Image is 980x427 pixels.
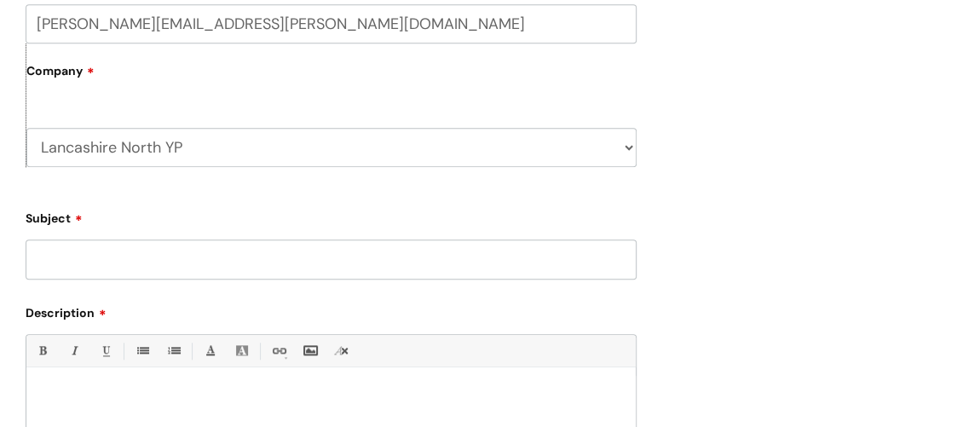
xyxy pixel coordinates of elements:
a: Insert Image... [299,340,320,361]
a: Italic (Ctrl-I) [63,340,84,361]
a: Link [268,340,289,361]
a: Underline(Ctrl-U) [95,340,116,361]
a: Font Color [199,340,221,361]
label: Description [26,300,637,320]
label: Subject [26,205,637,226]
a: Bold (Ctrl-B) [32,340,53,361]
input: Email [26,4,637,43]
a: 1. Ordered List (Ctrl-Shift-8) [163,340,184,361]
a: Back Color [231,340,252,361]
a: • Unordered List (Ctrl-Shift-7) [131,340,153,361]
label: Company [26,58,637,96]
a: Remove formatting (Ctrl-\) [331,340,352,361]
